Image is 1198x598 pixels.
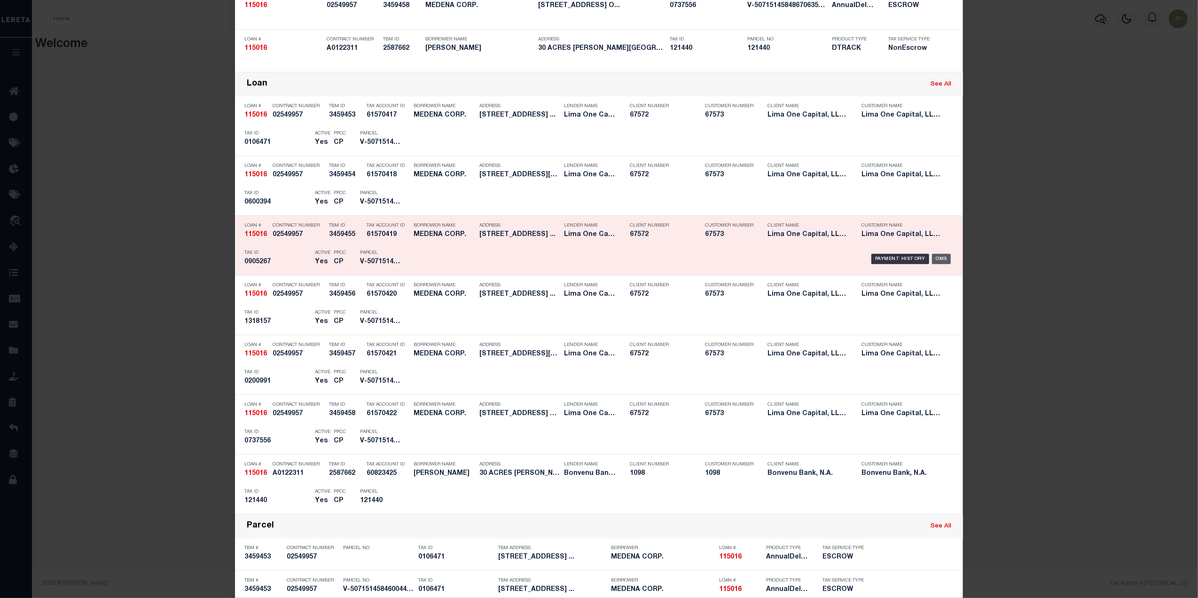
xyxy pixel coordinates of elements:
[315,318,329,326] h5: Yes
[564,111,616,119] h5: Lima One Capital, LLC - Term Po...
[315,250,330,256] p: Active
[564,402,616,408] p: Lender Name
[861,111,941,119] h5: Lima One Capital, LLC - Term Portfolio
[766,586,808,594] h5: AnnualDelinquency,Escrow
[630,402,691,408] p: Client Number
[244,231,267,238] strong: 115016
[244,37,322,42] p: Loan #
[244,462,268,467] p: Loan #
[861,410,941,418] h5: Lima One Capital, LLC - Term Portfolio
[630,350,691,358] h5: 67572
[832,2,874,10] h5: AnnualDelinquency,Escrow
[479,283,559,288] p: Address
[315,258,329,266] h5: Yes
[287,545,338,551] p: Contract Number
[360,198,402,206] h5: V-5071514584653940244666
[367,163,409,169] p: Tax Account ID
[367,231,409,239] h5: 61570419
[334,310,346,315] p: PPCC
[932,254,951,264] div: OMS
[315,190,330,196] p: Active
[564,283,616,288] p: Lender Name
[861,171,941,179] h5: Lima One Capital, LLC - Term Portfolio
[414,291,475,299] h5: MEDENA CORP.
[244,578,282,583] p: TBM #
[414,163,475,169] p: Borrower Name
[329,163,362,169] p: TBM ID
[273,171,324,179] h5: 02549957
[329,342,362,348] p: TBM ID
[329,223,362,228] p: TBM ID
[861,231,941,239] h5: Lima One Capital, LLC - Term Portfolio
[705,283,753,288] p: Customer Number
[383,45,421,53] h5: 2587662
[670,37,743,42] p: Tax ID
[479,410,559,418] h5: 3725 HAZELHURST AVENUE TOLEDO O...
[630,103,691,109] p: Client Number
[425,2,533,10] h5: MEDENA CORP.
[767,470,847,478] h5: Bonvenu Bank, N.A.
[315,139,329,147] h5: Yes
[334,318,346,326] h5: CP
[360,429,402,435] p: Parcel
[670,2,743,10] h5: 0737556
[861,103,941,109] p: Customer Name
[315,437,329,445] h5: Yes
[414,350,475,358] h5: MEDENA CORP.
[315,429,330,435] p: Active
[418,586,493,594] h5: 0106471
[367,402,409,408] p: Tax Account ID
[564,350,616,358] h5: Lima One Capital, LLC - Term Po...
[360,250,402,256] p: Parcel
[315,310,330,315] p: Active
[767,402,847,408] p: Client Name
[244,131,310,136] p: Tax ID
[414,402,475,408] p: Borrower Name
[479,223,559,228] p: Address
[360,258,402,266] h5: V-5071514584705546001847
[767,291,847,299] h5: Lima One Capital, LLC - Bridge Portfolio
[630,231,691,239] h5: 67572
[244,437,310,445] h5: 0737556
[343,578,414,583] p: Parcel No
[498,578,606,583] p: TBM Address
[327,2,378,10] h5: 02549957
[719,586,742,593] strong: 115016
[564,462,616,467] p: Lender Name
[705,350,752,358] h5: 67573
[630,163,691,169] p: Client Number
[244,258,310,266] h5: 0905267
[315,370,330,375] p: Active
[360,131,402,136] p: Parcel
[329,283,362,288] p: TBM ID
[244,410,268,418] h5: 115016
[273,342,324,348] p: Contract Number
[888,45,935,53] h5: NonEscrow
[767,231,847,239] h5: Lima One Capital, LLC - Bridge Portfolio
[360,318,402,326] h5: V-5071514584760719551693
[367,283,409,288] p: Tax Account ID
[767,462,847,467] p: Client Name
[719,578,761,583] p: Loan #
[343,545,414,551] p: Parcel No
[861,291,941,299] h5: Lima One Capital, LLC - Term Portfolio
[244,342,268,348] p: Loan #
[861,223,941,228] p: Customer Name
[244,2,267,9] strong: 115016
[705,462,753,467] p: Customer Number
[329,410,362,418] h5: 3459458
[425,45,533,53] h5: NOBLES, DANIEL A
[425,37,533,42] p: Borrower Name
[767,350,847,358] h5: Lima One Capital, LLC - Bridge Portfolio
[418,553,493,561] h5: 0106471
[273,470,324,478] h5: A0122311
[334,131,346,136] p: PPCC
[822,578,865,583] p: Tax Service Type
[418,578,493,583] p: Tax ID
[244,190,310,196] p: Tax ID
[861,402,941,408] p: Customer Name
[244,545,282,551] p: TBM #
[479,111,559,119] h5: 802 WOODSDALE AVENUE TOLEDO OH ...
[244,489,310,495] p: Tax ID
[360,370,402,375] p: Parcel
